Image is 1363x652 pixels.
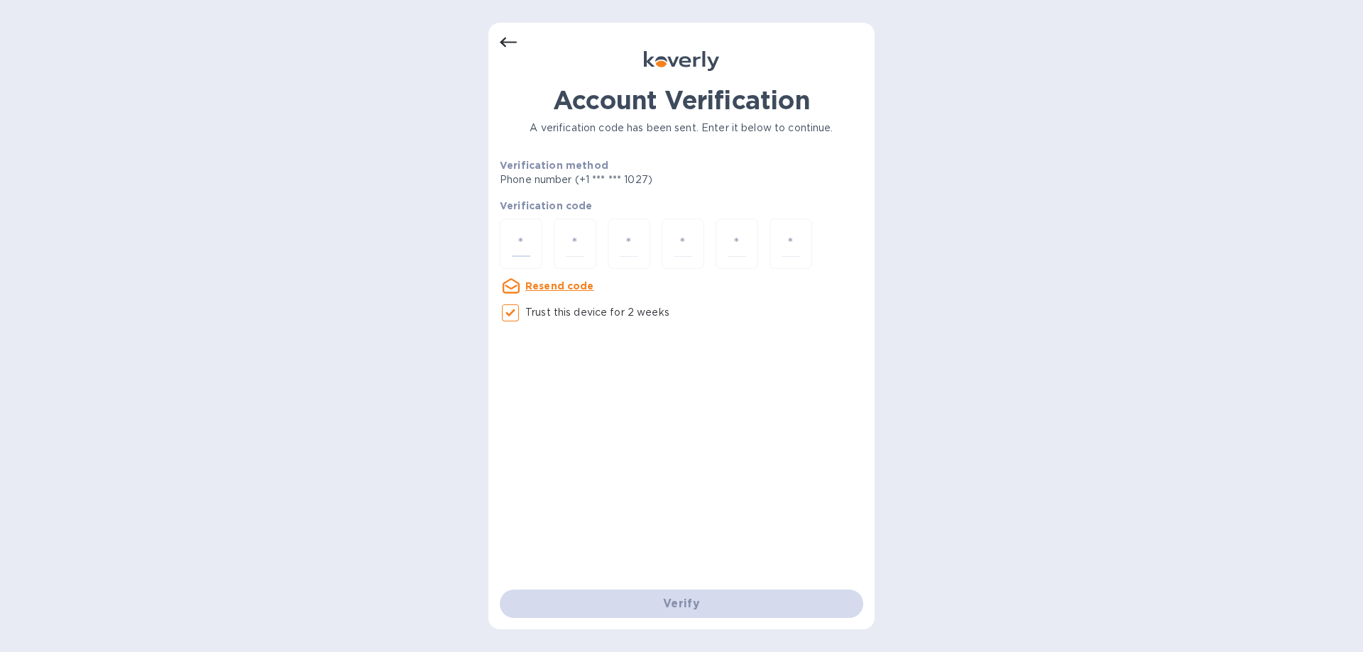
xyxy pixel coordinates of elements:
p: Verification code [500,199,863,213]
p: Trust this device for 2 weeks [525,305,669,320]
p: Phone number (+1 *** *** 1027) [500,172,761,187]
b: Verification method [500,160,608,171]
p: A verification code has been sent. Enter it below to continue. [500,121,863,136]
u: Resend code [525,280,594,292]
h1: Account Verification [500,85,863,115]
